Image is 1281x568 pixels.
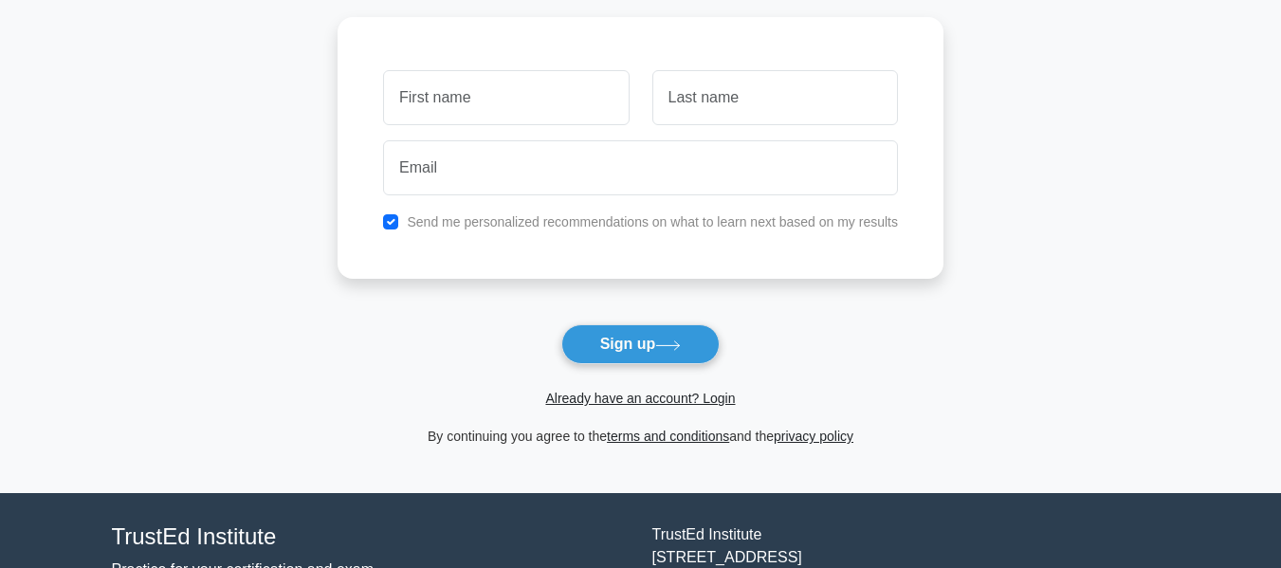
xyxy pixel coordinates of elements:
input: Last name [652,70,898,125]
a: terms and conditions [607,429,729,444]
a: Already have an account? Login [545,391,735,406]
label: Send me personalized recommendations on what to learn next based on my results [407,214,898,229]
input: First name [383,70,629,125]
input: Email [383,140,898,195]
h4: TrustEd Institute [112,523,630,551]
div: By continuing you agree to the and the [326,425,955,448]
button: Sign up [561,324,721,364]
a: privacy policy [774,429,853,444]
